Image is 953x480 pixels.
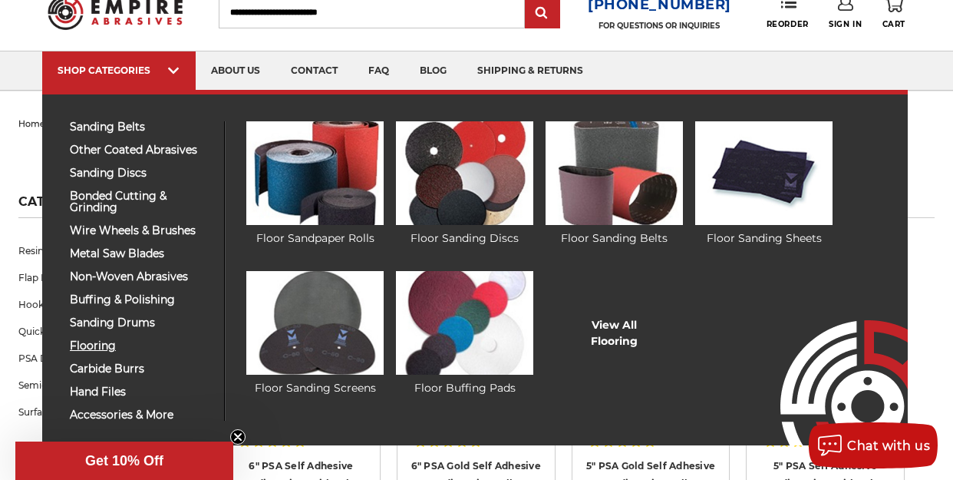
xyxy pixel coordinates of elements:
[230,429,246,445] button: Close teaser
[70,190,213,214] span: bonded cutting & grinding
[70,294,213,306] span: buffing & polishing
[546,121,683,247] a: Floor Sanding Belts
[70,363,213,375] span: carbide burrs
[18,345,189,372] a: PSA Discs
[753,275,908,445] img: Empire Abrasives Logo Image
[847,439,930,453] span: Chat with us
[246,121,384,225] img: Floor Sandpaper Rolls
[396,271,533,396] a: Floor Buffing Pads
[246,271,384,396] a: Floor Sanding Screens
[70,386,213,398] span: hand files
[18,318,189,345] a: Quick Change Discs
[695,121,833,247] a: Floor Sanding Sheets
[396,121,533,247] a: Floor Sanding Discs
[767,19,809,29] span: Reorder
[70,248,213,260] span: metal saw blades
[404,51,462,91] a: blog
[661,437,713,447] span: 31 Reviews
[546,121,683,225] img: Floor Sanding Belts
[246,271,384,375] img: Floor Sanding Screens
[70,340,213,352] span: flooring
[15,442,233,480] div: Get 10% OffClose teaser
[70,144,213,156] span: other coated abrasives
[486,437,539,447] span: 31 Reviews
[353,51,404,91] a: faq
[18,372,189,399] a: Semi-Flexible Discs
[591,317,638,349] a: View AllFlooring
[18,399,189,425] a: Surface Conditioning Discs
[18,194,189,218] h5: Categories
[275,51,353,91] a: contact
[70,271,213,283] span: non-woven abrasives
[695,121,833,225] img: Floor Sanding Sheets
[70,121,213,133] span: sanding belts
[809,422,938,468] button: Chat with us
[18,237,189,264] a: Resin Fiber Discs
[462,51,599,91] a: shipping & returns
[70,409,213,421] span: accessories & more
[882,19,905,29] span: Cart
[246,121,384,247] a: Floor Sandpaper Rolls
[70,317,213,329] span: sanding drums
[829,19,862,29] span: Sign In
[396,121,533,225] img: Floor Sanding Discs
[196,51,275,91] a: about us
[85,453,163,468] span: Get 10% Off
[588,21,731,31] p: FOR QUESTIONS OR INQUIRIES
[396,271,533,375] img: Floor Buffing Pads
[18,264,189,291] a: Flap Discs
[18,118,45,129] a: home
[311,437,364,447] span: 18 Reviews
[70,225,213,237] span: wire wheels & brushes
[58,65,180,76] div: SHOP CATEGORIES
[18,291,189,318] a: Hook & Loop Discs
[70,167,213,179] span: sanding discs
